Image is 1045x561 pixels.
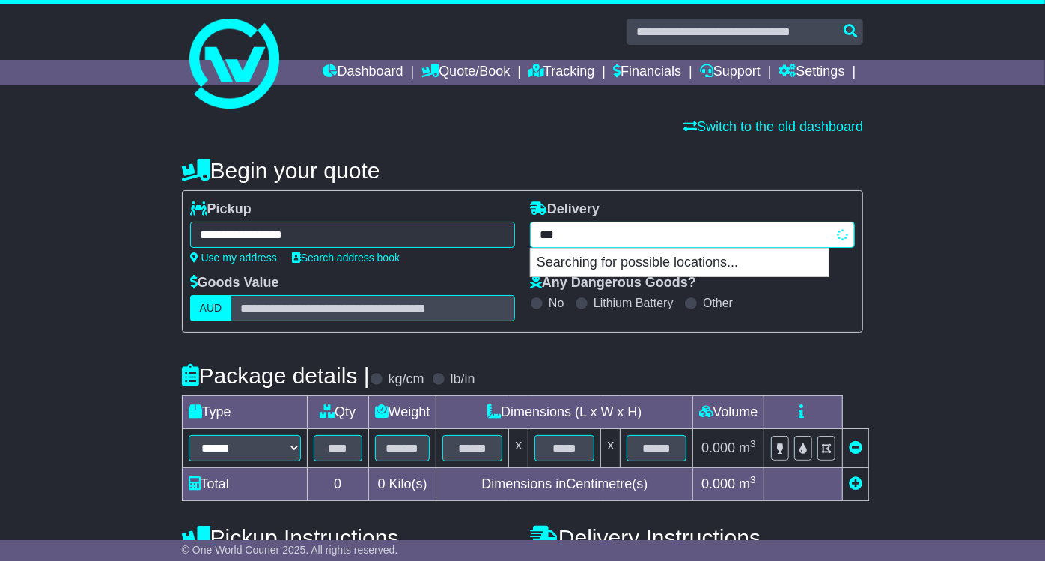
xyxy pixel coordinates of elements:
a: Settings [779,60,845,85]
span: 0.000 [701,440,735,455]
a: Search address book [292,252,400,264]
label: No [549,296,564,310]
sup: 3 [750,474,756,485]
label: Pickup [190,201,252,218]
td: Type [182,396,307,429]
h4: Delivery Instructions [530,525,863,550]
td: Dimensions in Centimetre(s) [436,468,693,501]
label: Lithium Battery [594,296,674,310]
h4: Begin your quote [182,158,864,183]
label: Delivery [530,201,600,218]
span: 0.000 [701,476,735,491]
td: Total [182,468,307,501]
a: Remove this item [849,440,862,455]
td: Weight [368,396,436,429]
td: Kilo(s) [368,468,436,501]
label: lb/in [451,372,475,388]
td: x [601,429,621,468]
h4: Pickup Instructions [182,525,515,550]
label: Other [703,296,733,310]
td: Volume [693,396,764,429]
typeahead: Please provide city [530,222,855,248]
a: Dashboard [323,60,403,85]
h4: Package details | [182,363,370,388]
label: AUD [190,295,232,321]
a: Add new item [849,476,862,491]
label: Goods Value [190,275,279,291]
label: kg/cm [389,372,424,388]
a: Support [700,60,761,85]
td: Dimensions (L x W x H) [436,396,693,429]
a: Tracking [528,60,594,85]
span: m [739,440,756,455]
span: © One World Courier 2025. All rights reserved. [182,544,398,556]
a: Quote/Book [421,60,510,85]
span: 0 [377,476,385,491]
sup: 3 [750,438,756,449]
label: Any Dangerous Goods? [530,275,696,291]
td: 0 [307,468,368,501]
p: Searching for possible locations... [531,249,829,277]
a: Use my address [190,252,277,264]
span: m [739,476,756,491]
td: x [509,429,528,468]
td: Qty [307,396,368,429]
a: Financials [613,60,681,85]
a: Switch to the old dashboard [683,119,863,134]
